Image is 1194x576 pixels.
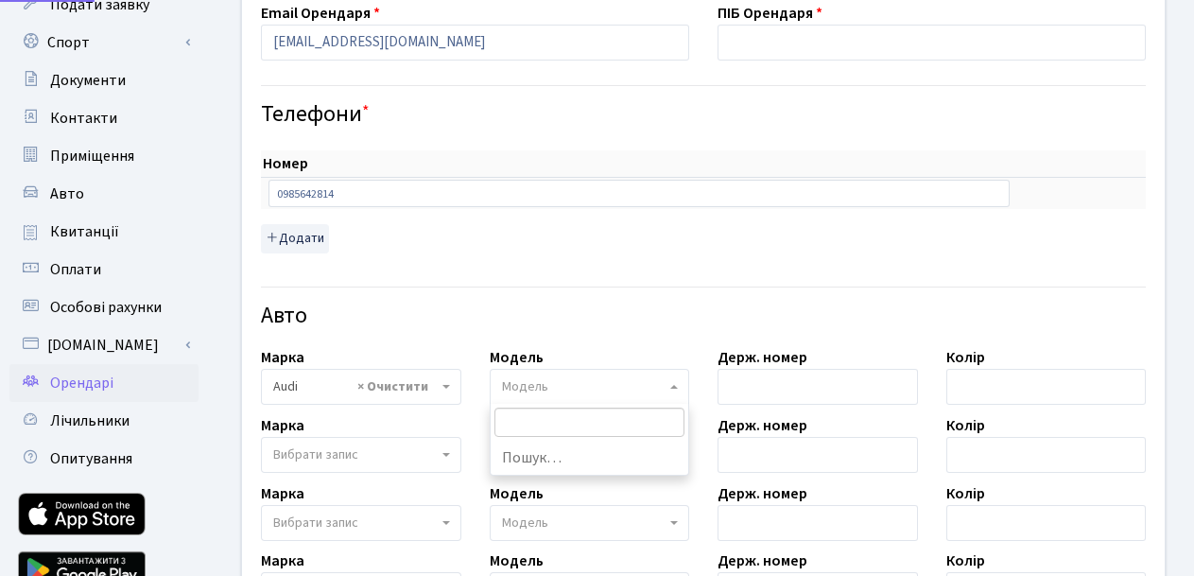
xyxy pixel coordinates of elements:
[490,346,544,369] label: Модель
[490,482,544,505] label: Модель
[273,445,358,464] span: Вибрати запис
[261,482,304,505] label: Марка
[50,448,132,469] span: Опитування
[50,146,134,166] span: Приміщення
[718,414,807,437] label: Держ. номер
[718,482,807,505] label: Держ. номер
[718,550,807,572] label: Держ. номер
[50,183,84,204] span: Авто
[261,414,304,437] label: Марка
[50,259,101,280] span: Оплати
[9,251,199,288] a: Оплати
[490,550,544,572] label: Модель
[50,297,162,318] span: Особові рахунки
[261,150,1017,178] th: Номер
[502,514,548,532] span: Модель
[261,224,329,253] button: Додати
[261,369,461,405] span: Audi
[50,70,126,91] span: Документи
[9,213,199,251] a: Квитанції
[9,61,199,99] a: Документи
[9,364,199,402] a: Орендарі
[50,108,117,129] span: Контакти
[50,373,113,393] span: Орендарі
[946,482,985,505] label: Колір
[9,99,199,137] a: Контакти
[9,137,199,175] a: Приміщення
[261,346,304,369] label: Марка
[357,377,428,396] span: Видалити всі елементи
[9,175,199,213] a: Авто
[718,346,807,369] label: Держ. номер
[718,2,822,25] label: ПІБ Орендаря
[9,24,199,61] a: Спорт
[9,402,199,440] a: Лічильники
[9,440,199,478] a: Опитування
[261,2,380,25] label: Email Орендаря
[946,550,985,572] label: Колір
[502,377,548,396] span: Модель
[261,25,689,61] input: Буде використано в якості логіна
[273,377,438,396] span: Audi
[261,550,304,572] label: Марка
[491,441,689,475] li: Пошук…
[50,221,119,242] span: Квитанції
[946,414,985,437] label: Колір
[50,410,130,431] span: Лічильники
[261,101,1146,129] h4: Телефони
[9,326,199,364] a: [DOMAIN_NAME]
[946,346,985,369] label: Колір
[273,514,358,532] span: Вибрати запис
[9,288,199,326] a: Особові рахунки
[261,303,1146,330] h4: Авто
